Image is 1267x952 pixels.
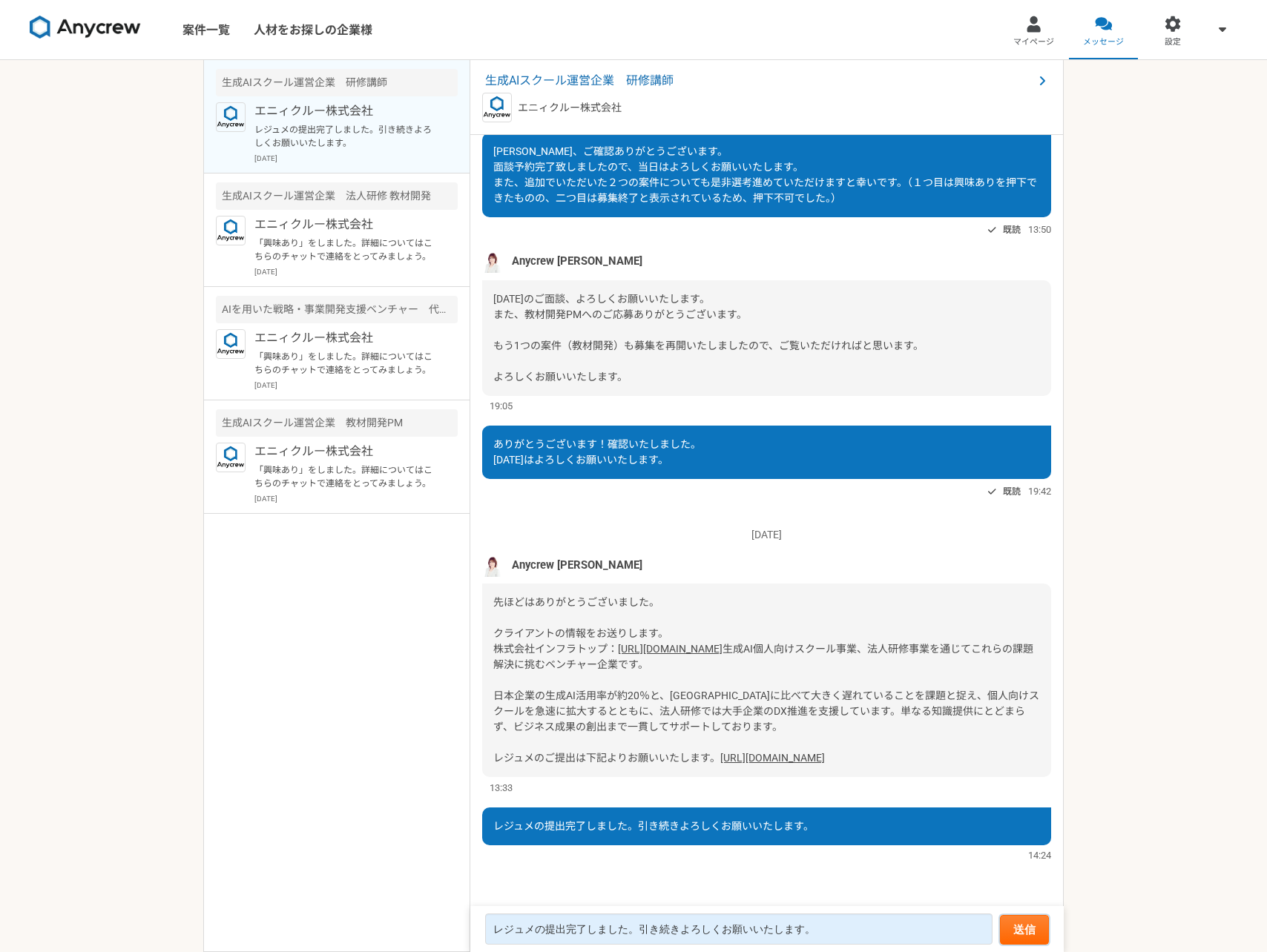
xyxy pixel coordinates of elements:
p: 「興味あり」をしました。詳細についてはこちらのチャットで連絡をとってみましょう。 [254,350,438,377]
p: 「興味あり」をしました。詳細についてはこちらのチャットで連絡をとってみましょう。 [254,463,438,490]
span: 既読 [1003,221,1021,239]
span: Anycrew [PERSON_NAME] [512,253,642,269]
span: メッセージ [1083,36,1124,48]
span: 設定 [1165,36,1181,48]
span: 19:05 [490,399,513,413]
p: 「興味あり」をしました。詳細についてはこちらのチャットで連絡をとってみましょう。 [254,237,438,263]
p: エニィクルー株式会社 [518,100,622,116]
span: 13:33 [490,781,513,795]
span: 13:50 [1028,222,1051,237]
span: [DATE]のご面談、よろしくお願いいたします。 また、教材開発PMへのご応募ありがとうございます。 もう1つの案件（教材開発）も募集を再開いたしましたので、ご覧いただければと思います。 よろし... [493,293,924,383]
a: [URL][DOMAIN_NAME] [618,643,723,655]
img: logo_text_blue_01.png [216,329,246,359]
span: レジュメの提出完了しました。引き続きよろしくお願いいたします。 [493,820,814,832]
img: logo_text_blue_01.png [216,216,246,245]
img: logo_text_blue_01.png [482,93,512,122]
span: 既読 [1003,483,1021,500]
span: [PERSON_NAME]、ご確認ありがとうございます。 面談予約完了致しましたので、当日はよろしくお願いいたします。 また、追加でいただいた２つの案件についても是非選考進めていただけますと幸い... [493,145,1037,204]
p: エニィクルー株式会社 [254,329,438,347]
p: エニィクルー株式会社 [254,443,438,460]
p: [DATE] [254,380,458,391]
span: 生成AI個人向けスクール事業、法人研修事業を通じてこれらの課題解決に挑むベンチャー企業です。 日本企業の生成AI活用率が約20％と、[GEOGRAPHIC_DATA]に比べて大きく遅れていること... [493,643,1039,764]
span: 19:42 [1028,484,1051,498]
span: ありがとうございます！確認いたしました。 [DATE]はよろしくお願いいたします。 [493,438,701,466]
div: 生成AIスクール運営企業 法人研修 教材開発 [216,182,458,210]
div: 生成AIスクール運営企業 教材開発PM [216,409,458,437]
div: 生成AIスクール運営企業 研修講師 [216,69,458,96]
button: 送信 [1000,915,1049,945]
img: %E5%90%8D%E7%A7%B0%E6%9C%AA%E8%A8%AD%E5%AE%9A%E3%81%AE%E3%83%87%E3%82%B6%E3%82%A4%E3%83%B3__3_.png [482,555,504,577]
img: 8DqYSo04kwAAAAASUVORK5CYII= [30,16,141,39]
p: [DATE] [254,266,458,277]
a: [URL][DOMAIN_NAME] [720,752,825,764]
div: AIを用いた戦略・事業開発支援ベンチャー 代表のメンター（業務コンサルタント） [216,296,458,323]
p: [DATE] [254,493,458,504]
p: レジュメの提出完了しました。引き続きよろしくお願いいたします。 [254,123,438,150]
span: 14:24 [1028,848,1051,862]
span: 生成AIスクール運営企業 研修講師 [485,72,1033,90]
img: %E5%90%8D%E7%A7%B0%E6%9C%AA%E8%A8%AD%E5%AE%9A%E3%81%AE%E3%83%87%E3%82%B6%E3%82%A4%E3%83%B3__3_.png [482,251,504,273]
img: logo_text_blue_01.png [216,443,246,472]
p: エニィクルー株式会社 [254,102,438,120]
img: logo_text_blue_01.png [216,102,246,132]
p: [DATE] [254,153,458,164]
span: 先ほどはありがとうございました。 クライアントの情報をお送りします。 株式会社インフラトップ： [493,596,668,655]
span: Anycrew [PERSON_NAME] [512,557,642,573]
p: エニィクルー株式会社 [254,216,438,234]
p: [DATE] [482,527,1051,543]
span: マイページ [1013,36,1054,48]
